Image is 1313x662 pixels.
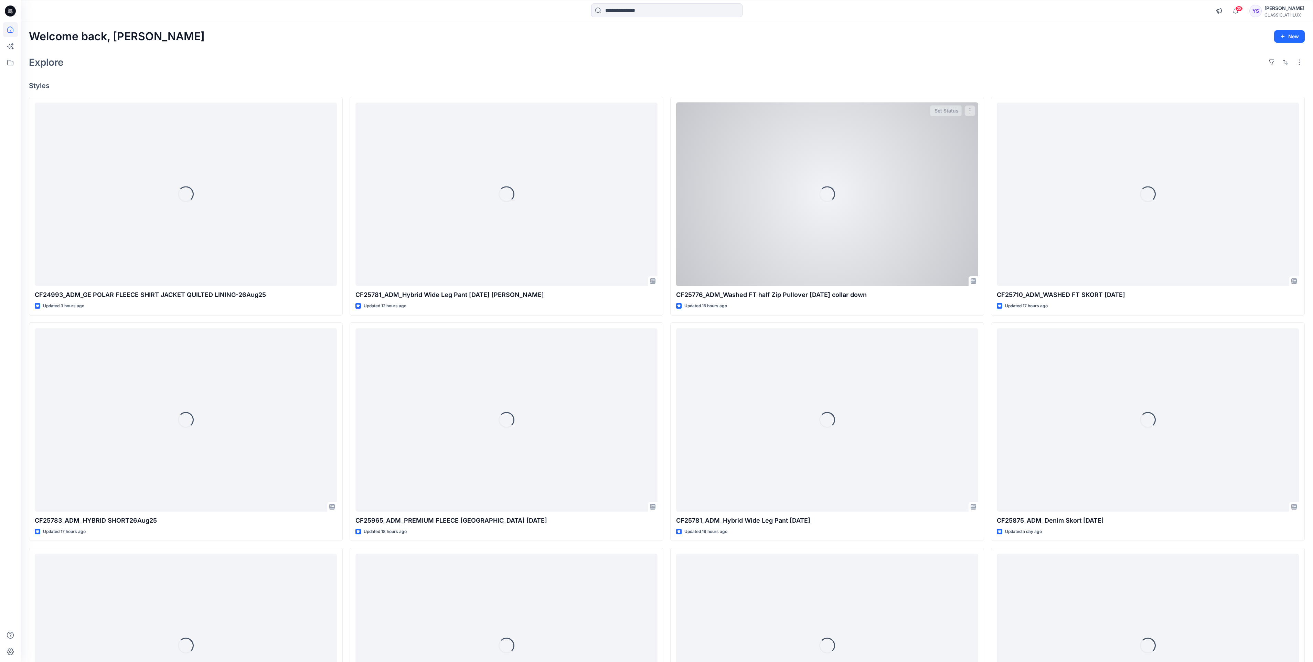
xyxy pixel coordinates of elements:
p: CF25781_ADM_Hybrid Wide Leg Pant [DATE] [PERSON_NAME] [355,290,658,300]
span: 28 [1235,6,1243,11]
p: CF25875_ADM_Denim Skort [DATE] [997,516,1299,525]
h2: Welcome back, [PERSON_NAME] [29,30,205,43]
p: CF25781_ADM_Hybrid Wide Leg Pant [DATE] [676,516,978,525]
button: New [1274,30,1305,43]
p: Updated 18 hours ago [364,528,407,535]
p: CF25783_ADM_HYBRID SHORT26Aug25 [35,516,337,525]
p: Updated a day ago [1005,528,1042,535]
div: YS [1249,5,1262,17]
p: Updated 12 hours ago [364,302,406,310]
p: CF25710_ADM_WASHED FT SKORT [DATE] [997,290,1299,300]
p: Updated 17 hours ago [1005,302,1048,310]
h2: Explore [29,57,64,68]
p: Updated 19 hours ago [684,528,727,535]
p: Updated 17 hours ago [43,528,86,535]
div: [PERSON_NAME] [1264,4,1304,12]
p: Updated 3 hours ago [43,302,84,310]
div: CLASSIC_ATHLUX [1264,12,1304,18]
p: CF25965_ADM_PREMIUM FLEECE [GEOGRAPHIC_DATA] [DATE] [355,516,658,525]
p: CF25776_ADM_Washed FT half Zip Pullover [DATE] collar down [676,290,978,300]
p: Updated 15 hours ago [684,302,727,310]
h4: Styles [29,82,1305,90]
p: CF24993_ADM_GE POLAR FLEECE SHIRT JACKET QUILTED LINING-26Aug25 [35,290,337,300]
